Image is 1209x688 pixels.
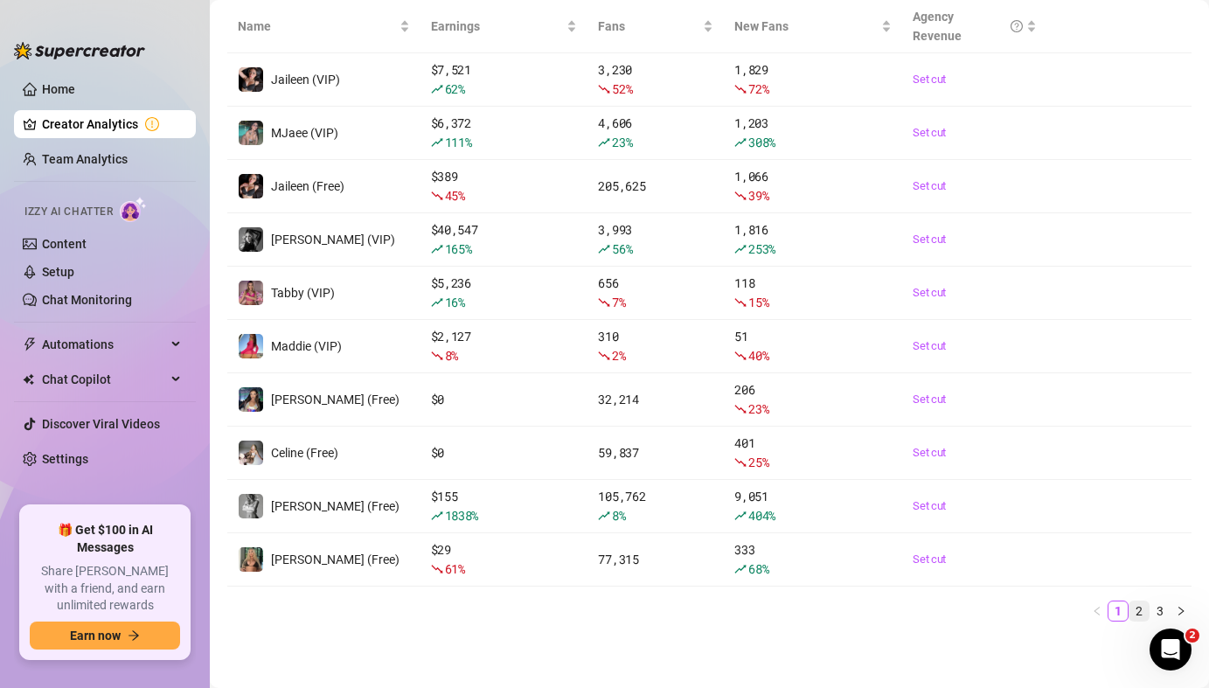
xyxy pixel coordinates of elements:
[431,327,578,365] div: $ 2,127
[271,446,338,460] span: Celine (Free)
[734,190,747,202] span: fall
[42,452,88,466] a: Settings
[748,240,775,257] span: 253 %
[734,17,878,36] span: New Fans
[431,510,443,522] span: rise
[431,296,443,309] span: rise
[734,380,892,419] div: 206
[913,551,1036,568] a: Set cut
[239,387,263,412] img: Maddie (Free)
[598,443,713,462] div: 59,837
[431,274,578,312] div: $ 5,236
[598,60,713,99] div: 3,230
[42,82,75,96] a: Home
[431,390,578,409] div: $ 0
[913,391,1036,408] a: Set cut
[913,7,1022,45] div: Agency Revenue
[271,126,338,140] span: MJaee (VIP)
[1092,606,1102,616] span: left
[238,17,396,36] span: Name
[431,60,578,99] div: $ 7,521
[1150,601,1170,621] a: 3
[271,179,344,193] span: Jaileen (Free)
[42,265,74,279] a: Setup
[612,134,632,150] span: 23 %
[734,274,892,312] div: 118
[431,540,578,579] div: $ 29
[431,190,443,202] span: fall
[598,220,713,259] div: 3,993
[239,121,263,145] img: MJaee (VIP)
[30,522,180,556] span: 🎁 Get $100 in AI Messages
[239,281,263,305] img: Tabby (VIP)
[445,187,465,204] span: 45 %
[612,507,625,524] span: 8 %
[431,167,578,205] div: $ 389
[445,240,472,257] span: 165 %
[1129,601,1150,622] li: 2
[748,294,768,310] span: 15 %
[598,83,610,95] span: fall
[431,114,578,152] div: $ 6,372
[42,293,132,307] a: Chat Monitoring
[239,547,263,572] img: Ellie (Free)
[445,507,479,524] span: 1838 %
[598,114,713,152] div: 4,606
[271,233,395,247] span: [PERSON_NAME] (VIP)
[748,134,775,150] span: 308 %
[271,73,340,87] span: Jaileen (VIP)
[598,390,713,409] div: 32,214
[734,434,892,472] div: 401
[42,152,128,166] a: Team Analytics
[734,510,747,522] span: rise
[598,177,713,196] div: 205,625
[271,393,400,407] span: [PERSON_NAME] (Free)
[748,347,768,364] span: 40 %
[612,294,625,310] span: 7 %
[445,560,465,577] span: 61 %
[734,114,892,152] div: 1,203
[24,204,113,220] span: Izzy AI Chatter
[913,71,1036,88] a: Set cut
[271,339,342,353] span: Maddie (VIP)
[445,80,465,97] span: 62 %
[239,67,263,92] img: Jaileen (VIP)
[431,243,443,255] span: rise
[431,136,443,149] span: rise
[612,80,632,97] span: 52 %
[748,454,768,470] span: 25 %
[748,560,768,577] span: 68 %
[612,240,632,257] span: 56 %
[431,17,564,36] span: Earnings
[431,487,578,525] div: $ 155
[913,444,1036,462] a: Set cut
[913,231,1036,248] a: Set cut
[271,499,400,513] span: [PERSON_NAME] (Free)
[23,337,37,351] span: thunderbolt
[1185,629,1199,643] span: 2
[239,494,263,518] img: Kennedy (Free)
[1108,601,1129,622] li: 1
[431,350,443,362] span: fall
[748,187,768,204] span: 39 %
[734,167,892,205] div: 1,066
[42,237,87,251] a: Content
[734,456,747,469] span: fall
[239,174,263,198] img: Jaileen (Free)
[734,243,747,255] span: rise
[445,294,465,310] span: 16 %
[734,83,747,95] span: fall
[598,296,610,309] span: fall
[271,286,335,300] span: Tabby (VIP)
[42,365,166,393] span: Chat Copilot
[748,400,768,417] span: 23 %
[70,629,121,643] span: Earn now
[271,552,400,566] span: [PERSON_NAME] (Free)
[239,441,263,465] img: Celine (Free)
[445,347,458,364] span: 8 %
[431,563,443,575] span: fall
[612,347,625,364] span: 2 %
[734,136,747,149] span: rise
[445,134,472,150] span: 111 %
[431,83,443,95] span: rise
